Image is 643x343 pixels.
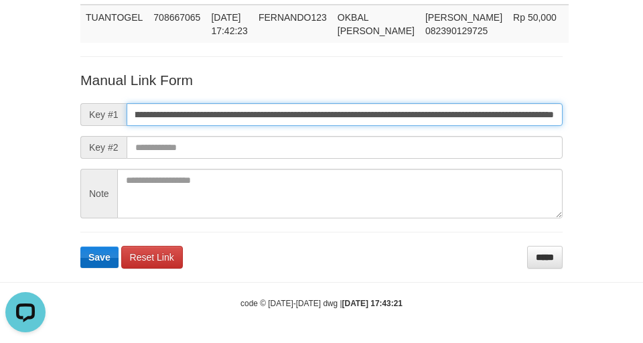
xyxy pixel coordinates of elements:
a: Reset Link [121,246,183,269]
span: Note [80,169,117,218]
td: 708667065 [148,5,206,43]
span: Key #2 [80,136,127,159]
p: Manual Link Form [80,70,563,90]
strong: [DATE] 17:43:21 [342,299,403,308]
span: Save [88,252,111,263]
small: code © [DATE]-[DATE] dwg | [240,299,403,308]
span: Copy 082390129725 to clipboard [425,25,488,36]
span: Rp 50,000 [513,12,557,23]
span: [PERSON_NAME] [425,12,502,23]
button: Open LiveChat chat widget [5,5,46,46]
span: OKBAL [PERSON_NAME] [338,12,415,36]
td: TUANTOGEL [80,5,148,43]
span: FERNANDO123 [259,12,327,23]
span: Reset Link [130,252,174,263]
span: Key #1 [80,103,127,126]
span: [DATE] 17:42:23 [211,12,248,36]
button: Save [80,247,119,268]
